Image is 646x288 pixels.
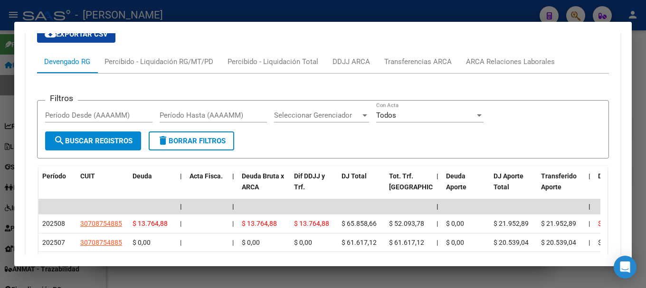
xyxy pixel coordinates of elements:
[45,93,78,103] h3: Filtros
[232,172,234,180] span: |
[294,172,325,191] span: Dif DDJJ y Trf.
[242,220,277,227] span: $ 13.764,88
[133,172,152,180] span: Deuda
[589,239,590,246] span: |
[228,166,238,208] datatable-header-cell: |
[190,172,223,180] span: Acta Fisca.
[42,239,65,246] span: 202507
[149,131,234,150] button: Borrar Filtros
[44,56,90,67] div: Devengado RG
[433,166,442,208] datatable-header-cell: |
[180,239,181,246] span: |
[232,203,234,210] span: |
[104,56,213,67] div: Percibido - Liquidación RG/MT/PD
[466,56,555,67] div: ARCA Relaciones Laborales
[80,239,122,246] span: 30708754885
[589,220,590,227] span: |
[242,239,260,246] span: $ 0,00
[133,239,151,246] span: $ 0,00
[76,166,129,208] datatable-header-cell: CUIT
[228,56,318,67] div: Percibido - Liquidación Total
[180,220,181,227] span: |
[541,172,577,191] span: Transferido Aporte
[494,239,529,246] span: $ 20.539,04
[186,166,228,208] datatable-header-cell: Acta Fisca.
[385,166,433,208] datatable-header-cell: Tot. Trf. Bruto
[176,166,186,208] datatable-header-cell: |
[54,135,65,146] mat-icon: search
[442,166,490,208] datatable-header-cell: Deuda Aporte
[80,172,95,180] span: CUIT
[598,239,616,246] span: $ 0,00
[598,172,637,180] span: Deuda Contr.
[384,56,452,67] div: Transferencias ARCA
[389,239,424,246] span: $ 61.617,12
[45,131,141,150] button: Buscar Registros
[157,137,226,145] span: Borrar Filtros
[274,111,361,120] span: Seleccionar Gerenciador
[437,203,438,210] span: |
[38,166,76,208] datatable-header-cell: Período
[342,172,367,180] span: DJ Total
[589,203,590,210] span: |
[180,172,182,180] span: |
[290,166,338,208] datatable-header-cell: Dif DDJJ y Trf.
[42,172,66,180] span: Período
[389,220,424,227] span: $ 52.093,78
[232,220,234,227] span: |
[42,220,65,227] span: 202508
[598,220,633,227] span: $ 13.764,89
[494,220,529,227] span: $ 21.952,89
[594,166,642,208] datatable-header-cell: Deuda Contr.
[45,30,108,38] span: Exportar CSV
[537,166,585,208] datatable-header-cell: Transferido Aporte
[342,239,377,246] span: $ 61.617,12
[238,166,290,208] datatable-header-cell: Deuda Bruta x ARCA
[332,56,370,67] div: DDJJ ARCA
[490,166,537,208] datatable-header-cell: DJ Aporte Total
[541,239,576,246] span: $ 20.539,04
[585,166,594,208] datatable-header-cell: |
[437,239,438,246] span: |
[294,220,329,227] span: $ 13.764,88
[437,220,438,227] span: |
[294,239,312,246] span: $ 0,00
[80,220,122,227] span: 30708754885
[242,172,284,191] span: Deuda Bruta x ARCA
[541,220,576,227] span: $ 21.952,89
[437,172,438,180] span: |
[133,220,168,227] span: $ 13.764,88
[446,172,466,191] span: Deuda Aporte
[37,26,115,43] button: Exportar CSV
[180,203,182,210] span: |
[342,220,377,227] span: $ 65.858,66
[54,137,133,145] span: Buscar Registros
[389,172,454,191] span: Tot. Trf. [GEOGRAPHIC_DATA]
[232,239,234,246] span: |
[494,172,523,191] span: DJ Aporte Total
[129,166,176,208] datatable-header-cell: Deuda
[446,220,464,227] span: $ 0,00
[157,135,169,146] mat-icon: delete
[45,28,56,39] mat-icon: cloud_download
[446,239,464,246] span: $ 0,00
[376,111,396,120] span: Todos
[614,256,636,279] div: Open Intercom Messenger
[338,166,385,208] datatable-header-cell: DJ Total
[589,172,590,180] span: |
